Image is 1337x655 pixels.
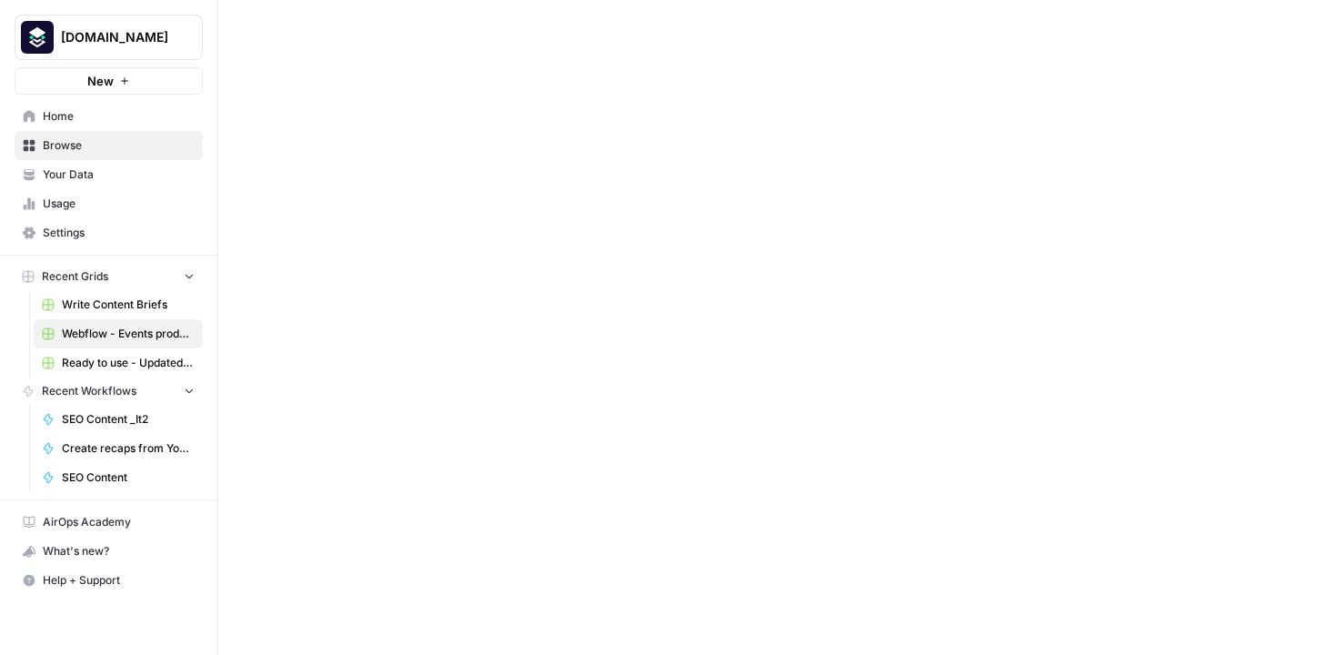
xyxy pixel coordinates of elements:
[21,21,54,54] img: Platformengineering.org Logo
[15,263,203,290] button: Recent Grids
[34,319,203,348] a: Webflow - Events production - Ticiana
[62,355,195,371] span: Ready to use - Updated an existing tool profile in Webflow
[15,131,203,160] a: Browse
[15,160,203,189] a: Your Data
[43,514,195,530] span: AirOps Academy
[62,326,195,342] span: Webflow - Events production - Ticiana
[62,469,195,486] span: SEO Content
[43,196,195,212] span: Usage
[43,572,195,589] span: Help + Support
[43,166,195,183] span: Your Data
[42,268,108,285] span: Recent Grids
[42,383,136,399] span: Recent Workflows
[15,189,203,218] a: Usage
[15,378,203,405] button: Recent Workflows
[62,297,195,313] span: Write Content Briefs
[43,137,195,154] span: Browse
[15,15,203,60] button: Workspace: Platformengineering.org
[15,566,203,595] button: Help + Support
[87,72,114,90] span: New
[62,440,195,457] span: Create recaps from Youtube videos WIP [PERSON_NAME]
[15,67,203,95] button: New
[15,537,203,566] button: What's new?
[15,538,202,565] div: What's new?
[34,434,203,463] a: Create recaps from Youtube videos WIP [PERSON_NAME]
[34,290,203,319] a: Write Content Briefs
[34,348,203,378] a: Ready to use - Updated an existing tool profile in Webflow
[34,463,203,492] a: SEO Content
[15,218,203,247] a: Settings
[34,405,203,434] a: SEO Content _It2
[43,225,195,241] span: Settings
[43,108,195,125] span: Home
[61,28,171,46] span: [DOMAIN_NAME]
[15,508,203,537] a: AirOps Academy
[15,102,203,131] a: Home
[62,411,195,428] span: SEO Content _It2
